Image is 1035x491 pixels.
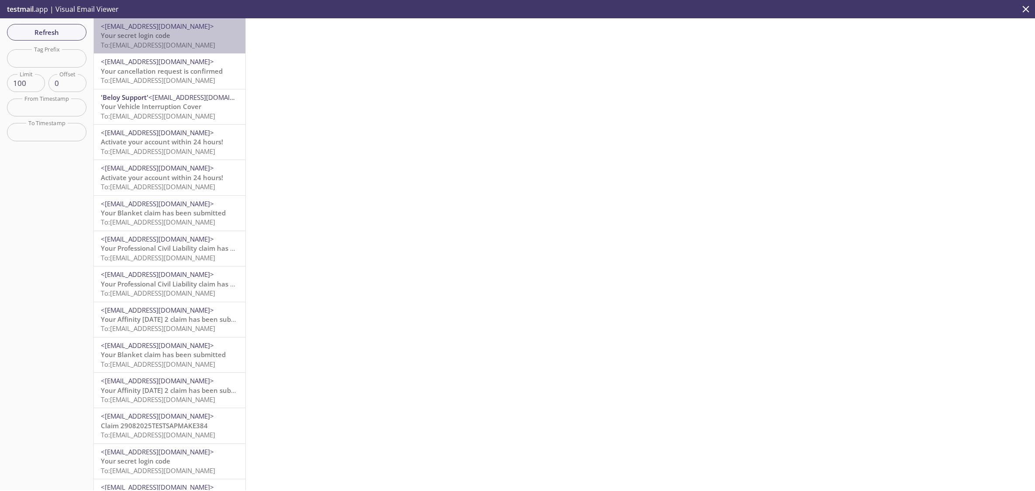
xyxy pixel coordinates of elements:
[101,76,215,85] span: To: [EMAIL_ADDRESS][DOMAIN_NAME]
[94,231,245,266] div: <[EMAIL_ADDRESS][DOMAIN_NAME]>Your Professional Civil Liability claim has been submittedTo:[EMAIL...
[101,341,214,350] span: <[EMAIL_ADDRESS][DOMAIN_NAME]>
[101,350,226,359] span: Your Blanket claim has been submitted
[101,147,215,156] span: To: [EMAIL_ADDRESS][DOMAIN_NAME]
[101,253,215,262] span: To: [EMAIL_ADDRESS][DOMAIN_NAME]
[101,289,215,297] span: To: [EMAIL_ADDRESS][DOMAIN_NAME]
[101,244,280,252] span: Your Professional Civil Liability claim has been submitted
[101,218,215,226] span: To: [EMAIL_ADDRESS][DOMAIN_NAME]
[148,93,261,102] span: <[EMAIL_ADDRESS][DOMAIN_NAME]>
[101,182,215,191] span: To: [EMAIL_ADDRESS][DOMAIN_NAME]
[101,199,214,208] span: <[EMAIL_ADDRESS][DOMAIN_NAME]>
[94,89,245,124] div: 'Beloy Support'<[EMAIL_ADDRESS][DOMAIN_NAME]>Your Vehicle Interruption CoverTo:[EMAIL_ADDRESS][DO...
[101,376,214,385] span: <[EMAIL_ADDRESS][DOMAIN_NAME]>
[14,27,79,38] span: Refresh
[101,395,215,404] span: To: [EMAIL_ADDRESS][DOMAIN_NAME]
[101,128,214,137] span: <[EMAIL_ADDRESS][DOMAIN_NAME]>
[94,373,245,408] div: <[EMAIL_ADDRESS][DOMAIN_NAME]>Your Affinity [DATE] 2 claim has been submittedTo:[EMAIL_ADDRESS][D...
[94,54,245,89] div: <[EMAIL_ADDRESS][DOMAIN_NAME]>Your cancellation request is confirmedTo:[EMAIL_ADDRESS][DOMAIN_NAME]
[94,196,245,231] div: <[EMAIL_ADDRESS][DOMAIN_NAME]>Your Blanket claim has been submittedTo:[EMAIL_ADDRESS][DOMAIN_NAME]
[101,173,223,182] span: Activate your account within 24 hours!
[101,102,201,111] span: Your Vehicle Interruption Cover
[101,324,215,333] span: To: [EMAIL_ADDRESS][DOMAIN_NAME]
[101,31,170,40] span: Your secret login code
[94,125,245,160] div: <[EMAIL_ADDRESS][DOMAIN_NAME]>Activate your account within 24 hours!To:[EMAIL_ADDRESS][DOMAIN_NAME]
[7,24,86,41] button: Refresh
[101,164,214,172] span: <[EMAIL_ADDRESS][DOMAIN_NAME]>
[94,302,245,337] div: <[EMAIL_ADDRESS][DOMAIN_NAME]>Your Affinity [DATE] 2 claim has been submittedTo:[EMAIL_ADDRESS][D...
[101,430,215,439] span: To: [EMAIL_ADDRESS][DOMAIN_NAME]
[101,270,214,279] span: <[EMAIL_ADDRESS][DOMAIN_NAME]>
[101,280,280,288] span: Your Professional Civil Liability claim has been submitted
[94,160,245,195] div: <[EMAIL_ADDRESS][DOMAIN_NAME]>Activate your account within 24 hours!To:[EMAIL_ADDRESS][DOMAIN_NAME]
[101,67,223,75] span: Your cancellation request is confirmed
[101,412,214,420] span: <[EMAIL_ADDRESS][DOMAIN_NAME]>
[101,137,223,146] span: Activate your account within 24 hours!
[101,306,214,314] span: <[EMAIL_ADDRESS][DOMAIN_NAME]>
[101,447,214,456] span: <[EMAIL_ADDRESS][DOMAIN_NAME]>
[101,57,214,66] span: <[EMAIL_ADDRESS][DOMAIN_NAME]>
[101,93,148,102] span: 'Beloy Support'
[101,386,252,395] span: Your Affinity [DATE] 2 claim has been submitted
[94,338,245,372] div: <[EMAIL_ADDRESS][DOMAIN_NAME]>Your Blanket claim has been submittedTo:[EMAIL_ADDRESS][DOMAIN_NAME]
[101,421,208,430] span: Claim 29082025TESTSAPMAKE384
[101,41,215,49] span: To: [EMAIL_ADDRESS][DOMAIN_NAME]
[94,266,245,301] div: <[EMAIL_ADDRESS][DOMAIN_NAME]>Your Professional Civil Liability claim has been submittedTo:[EMAIL...
[101,235,214,243] span: <[EMAIL_ADDRESS][DOMAIN_NAME]>
[94,18,245,53] div: <[EMAIL_ADDRESS][DOMAIN_NAME]>Your secret login codeTo:[EMAIL_ADDRESS][DOMAIN_NAME]
[101,360,215,368] span: To: [EMAIL_ADDRESS][DOMAIN_NAME]
[94,444,245,479] div: <[EMAIL_ADDRESS][DOMAIN_NAME]>Your secret login codeTo:[EMAIL_ADDRESS][DOMAIN_NAME]
[101,112,215,120] span: To: [EMAIL_ADDRESS][DOMAIN_NAME]
[101,466,215,475] span: To: [EMAIL_ADDRESS][DOMAIN_NAME]
[101,315,252,324] span: Your Affinity [DATE] 2 claim has been submitted
[101,208,226,217] span: Your Blanket claim has been submitted
[94,408,245,443] div: <[EMAIL_ADDRESS][DOMAIN_NAME]>Claim 29082025TESTSAPMAKE384To:[EMAIL_ADDRESS][DOMAIN_NAME]
[101,457,170,465] span: Your secret login code
[101,22,214,31] span: <[EMAIL_ADDRESS][DOMAIN_NAME]>
[7,4,34,14] span: testmail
